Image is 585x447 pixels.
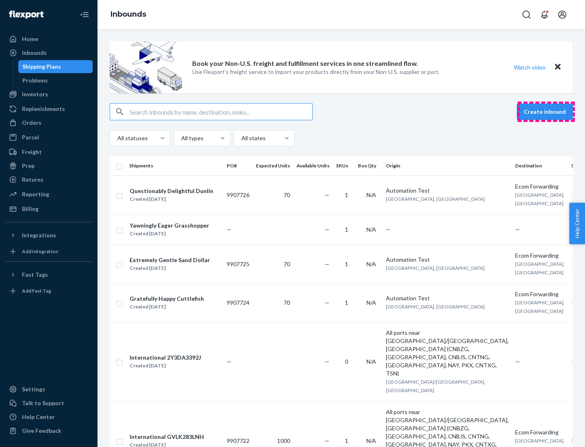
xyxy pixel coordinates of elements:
[386,256,509,264] div: Automation Test
[5,188,93,201] a: Reporting
[325,191,329,198] span: —
[130,187,213,195] div: Questionably Delightful Dunlin
[5,229,93,242] button: Integrations
[509,61,551,73] button: Watch video
[130,264,210,272] div: Created [DATE]
[22,427,61,435] div: Give Feedback
[22,287,51,294] div: Add Fast Tag
[22,231,56,239] div: Integrations
[130,221,209,230] div: Yawningly Eager Grasshopper
[5,202,93,215] a: Billing
[192,68,440,76] p: Use Flexport’s freight service to import your products directly from your Non-U.S. supplier or port.
[515,428,565,436] div: Ecom Forwarding
[325,226,329,233] span: —
[5,424,93,437] button: Give Feedback
[22,271,48,279] div: Fast Tags
[536,7,552,23] button: Open notifications
[325,437,329,444] span: —
[22,133,39,141] div: Parcel
[227,358,232,365] span: —
[5,145,93,158] a: Freight
[104,3,153,26] ol: breadcrumbs
[5,159,93,172] a: Prep
[366,226,376,233] span: N/A
[22,190,49,198] div: Reporting
[386,379,485,393] span: [GEOGRAPHIC_DATA]/[GEOGRAPHIC_DATA], [GEOGRAPHIC_DATA]
[386,226,391,233] span: —
[22,205,39,213] div: Billing
[5,383,93,396] a: Settings
[515,182,565,191] div: Ecom Forwarding
[515,252,565,260] div: Ecom Forwarding
[5,33,93,46] a: Home
[515,261,565,276] span: [GEOGRAPHIC_DATA], [GEOGRAPHIC_DATA]
[5,268,93,281] button: Fast Tags
[386,187,509,195] div: Automation Test
[22,385,45,393] div: Settings
[515,192,565,206] span: [GEOGRAPHIC_DATA], [GEOGRAPHIC_DATA]
[325,260,329,267] span: —
[227,226,232,233] span: —
[5,410,93,423] a: Help Center
[366,299,376,306] span: N/A
[192,59,418,68] p: Book your Non-U.S. freight and fulfillment services in one streamlined flow.
[5,173,93,186] a: Returns
[223,245,253,283] td: 9907725
[515,299,565,314] span: [GEOGRAPHIC_DATA], [GEOGRAPHIC_DATA]
[18,60,93,73] a: Shipping Plans
[223,176,253,214] td: 9907726
[22,119,41,127] div: Orders
[130,230,209,238] div: Created [DATE]
[569,203,585,244] button: Help Center
[515,358,520,365] span: —
[366,358,376,365] span: N/A
[126,156,223,176] th: Shipments
[293,156,333,176] th: Available Units
[366,437,376,444] span: N/A
[18,74,93,87] a: Problems
[22,413,55,421] div: Help Center
[345,437,348,444] span: 1
[366,260,376,267] span: N/A
[517,104,573,120] button: Create inbound
[240,134,241,142] input: All states
[5,102,93,115] a: Replenishments
[5,88,93,101] a: Inventory
[325,299,329,306] span: —
[325,358,329,365] span: —
[345,226,348,233] span: 1
[130,256,210,264] div: Extremely Gentle Sand Dollar
[515,290,565,298] div: Ecom Forwarding
[110,10,146,19] a: Inbounds
[386,265,485,271] span: [GEOGRAPHIC_DATA], [GEOGRAPHIC_DATA]
[383,156,512,176] th: Origin
[22,105,65,113] div: Replenishments
[130,104,312,120] input: Search inbounds by name, destination, msku...
[345,260,348,267] span: 1
[5,131,93,144] a: Parcel
[355,156,383,176] th: Box Qty
[284,191,290,198] span: 70
[518,7,535,23] button: Open Search Box
[76,7,93,23] button: Close Navigation
[180,134,181,142] input: All types
[5,284,93,297] a: Add Fast Tag
[345,358,348,365] span: 0
[5,116,93,129] a: Orders
[130,303,204,311] div: Created [DATE]
[386,294,509,302] div: Automation Test
[366,191,376,198] span: N/A
[345,299,348,306] span: 1
[554,7,570,23] button: Open account menu
[512,156,568,176] th: Destination
[277,437,290,444] span: 1000
[22,248,58,255] div: Add Integration
[130,354,201,362] div: International 2Y3DA3392J
[9,11,43,19] img: Flexport logo
[5,46,93,59] a: Inbounds
[22,148,42,156] div: Freight
[386,196,485,202] span: [GEOGRAPHIC_DATA], [GEOGRAPHIC_DATA]
[22,49,47,57] div: Inbounds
